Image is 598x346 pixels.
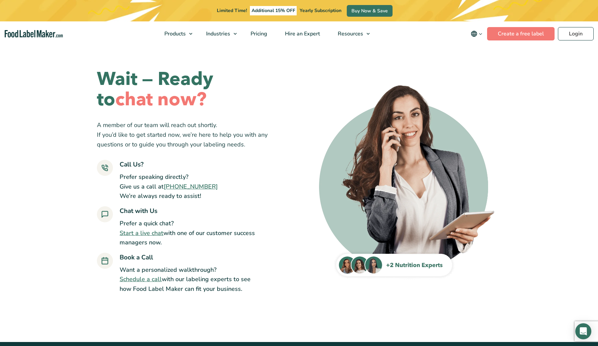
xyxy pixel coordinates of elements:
span: Resources [336,30,364,37]
span: Pricing [249,30,268,37]
a: Create a free label [487,27,555,40]
a: Pricing [242,21,275,46]
p: A member of our team will reach out shortly. If you’d like to get started now, we’re here to help... [97,120,279,149]
strong: Call Us? [120,160,144,169]
strong: Chat with Us [120,207,157,215]
span: Yearly Subscription [300,7,341,14]
a: Industries [197,21,240,46]
div: Open Intercom Messenger [575,323,591,339]
p: Want a personalized walkthrough? with our labeling experts to see how Food Label Maker can fit yo... [120,265,256,294]
a: Resources [329,21,373,46]
span: Industries [204,30,231,37]
span: Products [162,30,186,37]
span: Additional 15% OFF [250,6,297,15]
a: Schedule a call [120,275,162,283]
p: Prefer a quick chat? with one of our customer success managers now. [120,219,256,247]
a: Hire an Expert [276,21,327,46]
a: Start a live chat [120,229,163,237]
p: Prefer speaking directly? Give us a call at We’re always ready to assist! [120,172,218,201]
h1: Wait — Ready to [97,69,279,110]
span: Limited Time! [217,7,247,14]
a: [PHONE_NUMBER] [164,183,218,191]
a: Buy Now & Save [347,5,393,17]
a: Login [558,27,594,40]
a: Products [156,21,196,46]
em: chat now? [115,87,206,112]
strong: Book a Call [120,253,153,262]
span: Hire an Expert [283,30,321,37]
